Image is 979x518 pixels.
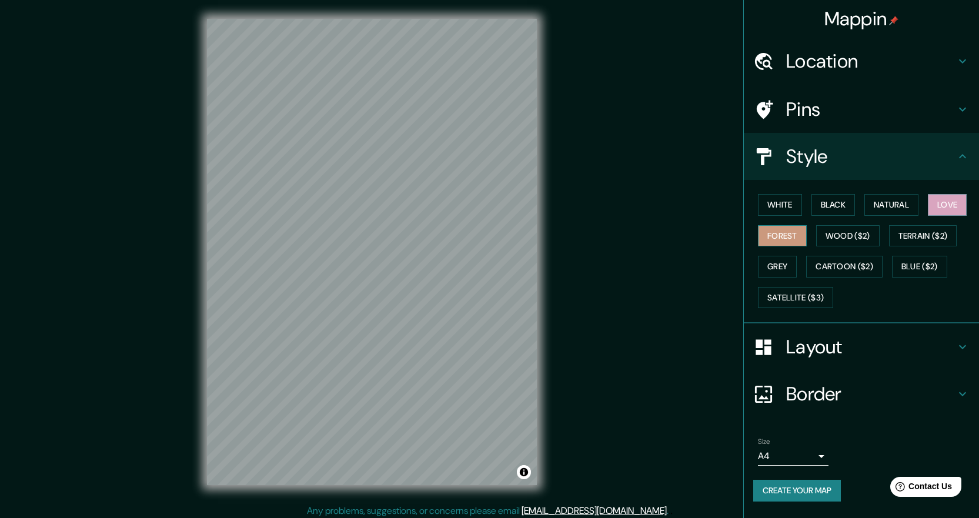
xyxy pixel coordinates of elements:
[806,256,883,278] button: Cartoon ($2)
[786,49,955,73] h4: Location
[758,437,770,447] label: Size
[307,504,669,518] p: Any problems, suggestions, or concerns please email .
[864,194,918,216] button: Natural
[786,145,955,168] h4: Style
[207,19,537,485] canvas: Map
[517,465,531,479] button: Toggle attribution
[892,256,947,278] button: Blue ($2)
[889,225,957,247] button: Terrain ($2)
[786,98,955,121] h4: Pins
[744,133,979,180] div: Style
[786,335,955,359] h4: Layout
[816,225,880,247] button: Wood ($2)
[744,370,979,417] div: Border
[744,86,979,133] div: Pins
[758,447,828,466] div: A4
[753,480,841,502] button: Create your map
[670,504,673,518] div: .
[811,194,856,216] button: Black
[669,504,670,518] div: .
[758,194,802,216] button: White
[786,382,955,406] h4: Border
[758,256,797,278] button: Grey
[928,194,967,216] button: Love
[889,16,898,25] img: pin-icon.png
[874,472,966,505] iframe: Help widget launcher
[744,38,979,85] div: Location
[758,225,807,247] button: Forest
[744,323,979,370] div: Layout
[522,504,667,517] a: [EMAIL_ADDRESS][DOMAIN_NAME]
[758,287,833,309] button: Satellite ($3)
[824,7,899,31] h4: Mappin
